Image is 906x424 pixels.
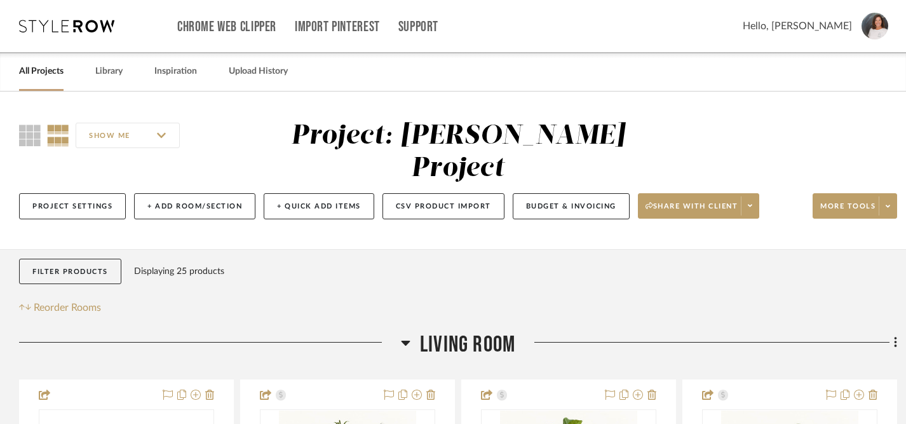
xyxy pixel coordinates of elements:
[19,193,126,219] button: Project Settings
[820,202,876,221] span: More tools
[177,22,276,32] a: Chrome Web Clipper
[743,18,852,34] span: Hello, [PERSON_NAME]
[513,193,630,219] button: Budget & Invoicing
[134,259,224,284] div: Displaying 25 products
[813,193,897,219] button: More tools
[19,300,101,315] button: Reorder Rooms
[646,202,738,221] span: Share with client
[264,193,374,219] button: + Quick Add Items
[420,331,515,359] span: Living Room
[398,22,438,32] a: Support
[134,193,255,219] button: + Add Room/Section
[638,193,760,219] button: Share with client
[862,13,888,39] img: avatar
[95,63,123,80] a: Library
[34,300,101,315] span: Reorder Rooms
[229,63,288,80] a: Upload History
[154,63,197,80] a: Inspiration
[19,259,121,285] button: Filter Products
[295,22,380,32] a: Import Pinterest
[382,193,504,219] button: CSV Product Import
[291,123,625,182] div: Project: [PERSON_NAME] Project
[19,63,64,80] a: All Projects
